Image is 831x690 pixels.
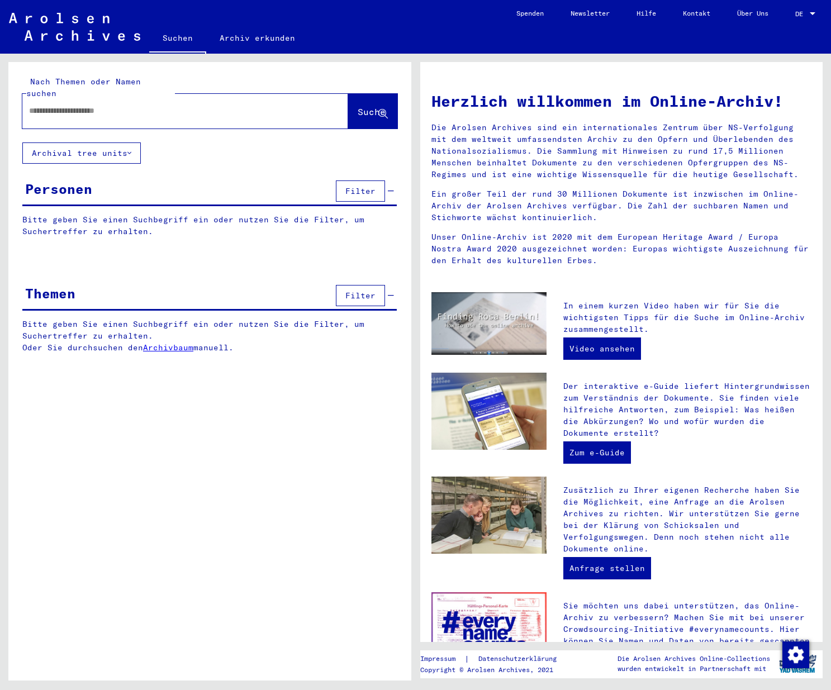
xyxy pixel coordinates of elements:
[348,94,397,129] button: Suche
[563,441,631,464] a: Zum e-Guide
[345,186,376,196] span: Filter
[469,653,570,665] a: Datenschutzerklärung
[563,300,811,335] p: In einem kurzen Video haben wir für Sie die wichtigsten Tipps für die Suche im Online-Archiv zusa...
[431,292,547,355] img: video.jpg
[431,373,547,450] img: eguide.jpg
[563,600,811,682] p: Sie möchten uns dabei unterstützen, das Online-Archiv zu verbessern? Machen Sie mit bei unserer C...
[420,653,464,665] a: Impressum
[563,484,811,555] p: Zusätzlich zu Ihrer eigenen Recherche haben Sie die Möglichkeit, eine Anfrage an die Arolsen Arch...
[358,106,386,117] span: Suche
[420,665,570,675] p: Copyright © Arolsen Archives, 2021
[345,291,376,301] span: Filter
[431,188,812,223] p: Ein großer Teil der rund 30 Millionen Dokumente ist inzwischen im Online-Archiv der Arolsen Archi...
[26,77,141,98] mat-label: Nach Themen oder Namen suchen
[431,122,812,180] p: Die Arolsen Archives sind ein internationales Zentrum über NS-Verfolgung mit dem weltweit umfasse...
[22,214,397,237] p: Bitte geben Sie einen Suchbegriff ein oder nutzen Sie die Filter, um Suchertreffer zu erhalten.
[563,380,811,439] p: Der interaktive e-Guide liefert Hintergrundwissen zum Verständnis der Dokumente. Sie finden viele...
[782,641,809,668] img: Zustimmung ändern
[618,664,770,674] p: wurden entwickelt in Partnerschaft mit
[149,25,206,54] a: Suchen
[431,477,547,554] img: inquiries.jpg
[336,285,385,306] button: Filter
[22,318,397,354] p: Bitte geben Sie einen Suchbegriff ein oder nutzen Sie die Filter, um Suchertreffer zu erhalten. O...
[206,25,308,51] a: Archiv erkunden
[431,231,812,267] p: Unser Online-Archiv ist 2020 mit dem European Heritage Award / Europa Nostra Award 2020 ausgezeic...
[25,283,75,303] div: Themen
[618,654,770,664] p: Die Arolsen Archives Online-Collections
[795,10,808,18] span: DE
[336,180,385,202] button: Filter
[9,13,140,41] img: Arolsen_neg.svg
[431,89,812,113] h1: Herzlich willkommen im Online-Archiv!
[777,650,819,678] img: yv_logo.png
[22,142,141,164] button: Archival tree units
[143,342,193,353] a: Archivbaum
[431,592,547,674] img: enc.jpg
[420,653,570,665] div: |
[25,179,92,199] div: Personen
[563,337,641,360] a: Video ansehen
[563,557,651,579] a: Anfrage stellen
